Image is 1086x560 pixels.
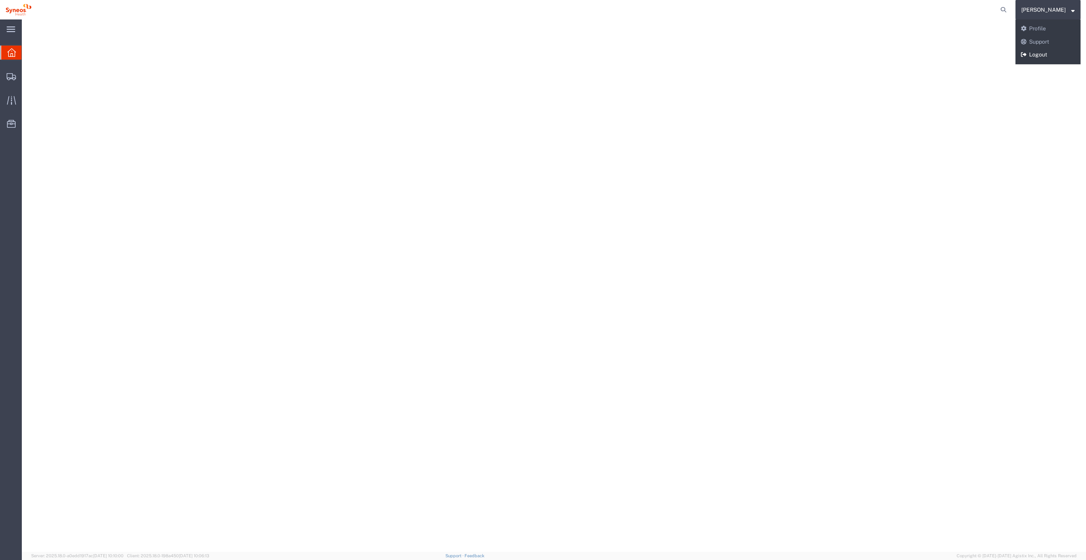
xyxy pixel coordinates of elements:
[1021,5,1075,14] button: [PERSON_NAME]
[1015,35,1081,49] a: Support
[127,553,209,558] span: Client: 2025.18.0-198a450
[179,553,209,558] span: [DATE] 10:06:13
[5,4,32,16] img: logo
[464,553,484,558] a: Feedback
[1015,22,1081,35] a: Profile
[1015,48,1081,62] a: Logout
[957,553,1077,559] span: Copyright © [DATE]-[DATE] Agistix Inc., All Rights Reserved
[31,553,124,558] span: Server: 2025.18.0-a0edd1917ac
[445,553,465,558] a: Support
[22,19,1086,552] iframe: FS Legacy Container
[93,553,124,558] span: [DATE] 10:10:00
[1021,5,1066,14] span: Michele Marietti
